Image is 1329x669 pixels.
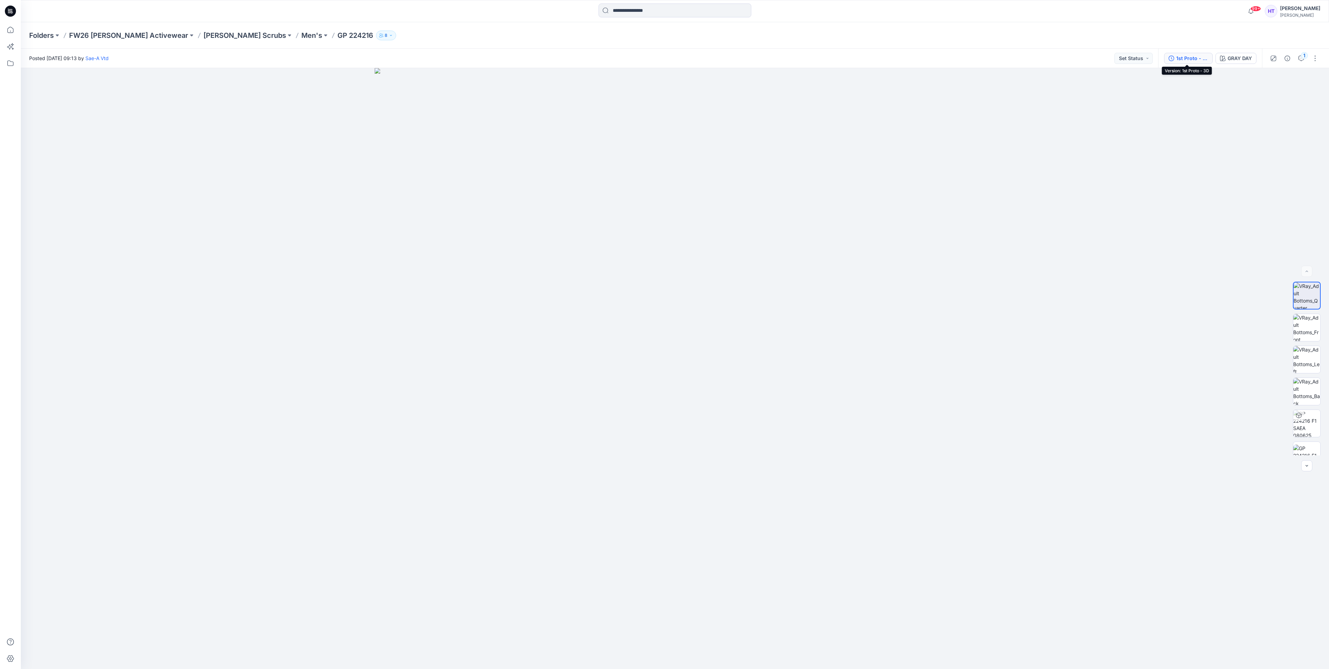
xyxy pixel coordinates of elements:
[376,31,396,40] button: 8
[375,68,975,669] img: eyJhbGciOiJIUzI1NiIsImtpZCI6IjAiLCJzbHQiOiJzZXMiLCJ0eXAiOiJKV1QifQ.eyJkYXRhIjp7InR5cGUiOiJzdG9yYW...
[1293,378,1320,405] img: VRay_Adult Bottoms_Back
[203,31,286,40] a: [PERSON_NAME] Scrubs
[301,31,322,40] a: Men's
[1215,53,1256,64] button: GRAY DAY
[29,31,54,40] a: Folders
[1251,6,1261,11] span: 99+
[69,31,188,40] a: FW26 [PERSON_NAME] Activewear
[1293,314,1320,341] img: VRay_Adult Bottoms_Front
[1293,346,1320,373] img: VRay_Adult Bottoms_Left
[1293,445,1320,466] img: GP 224216 F1 SAEA
[337,31,373,40] p: GP 224216
[1176,55,1208,62] div: 1st Proto - 3D
[385,32,387,39] p: 8
[1282,53,1293,64] button: Details
[1164,53,1213,64] button: 1st Proto - 3D
[29,55,109,62] span: Posted [DATE] 09:13 by
[1228,55,1252,62] div: GRAY DAY
[1293,410,1320,437] img: GP 224216 F1 SAEA 080625 GRAY DAY
[1301,52,1308,59] div: 1
[1265,5,1277,17] div: HT
[1280,13,1320,18] div: [PERSON_NAME]
[1296,53,1307,64] button: 1
[1294,282,1320,309] img: VRay_Adult Bottoms_Quarter
[85,55,109,61] a: Sae-A Vtd
[1280,4,1320,13] div: [PERSON_NAME]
